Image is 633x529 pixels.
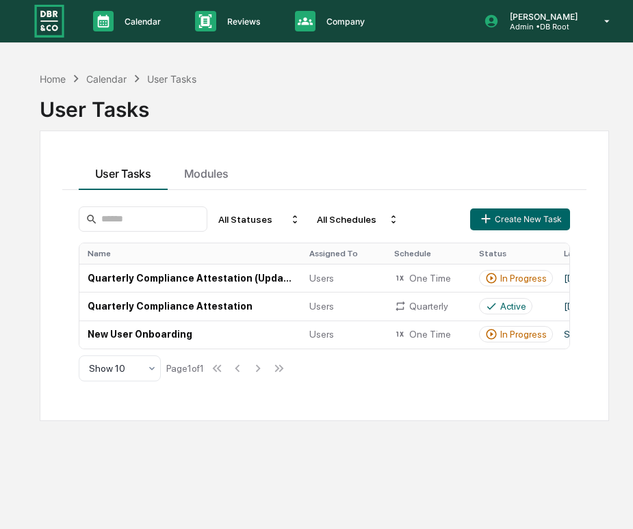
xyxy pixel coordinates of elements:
[86,73,127,85] div: Calendar
[311,208,404,230] div: All Schedules
[79,153,168,190] button: User Tasks
[315,16,372,27] p: Company
[147,73,196,85] div: User Tasks
[216,16,268,27] p: Reviews
[40,86,610,122] div: User Tasks
[499,12,584,22] p: [PERSON_NAME]
[79,292,301,320] td: Quarterly Compliance Attestation
[40,73,66,85] div: Home
[79,264,301,292] td: Quarterly Compliance Attestation (Updated)
[394,300,463,312] div: Quarterly
[114,16,168,27] p: Calendar
[500,301,526,312] div: Active
[301,243,386,264] th: Assigned To
[79,243,301,264] th: Name
[309,301,334,312] span: Users
[386,243,471,264] th: Schedule
[394,272,463,284] div: One Time
[79,321,301,349] td: New User Onboarding
[470,208,570,230] button: Create New Task
[394,328,463,340] div: One Time
[500,273,547,284] div: In Progress
[309,273,334,284] span: Users
[500,329,547,340] div: In Progress
[213,208,306,230] div: All Statuses
[499,22,584,31] p: Admin • DB Root
[168,153,245,190] button: Modules
[309,329,334,340] span: Users
[471,243,556,264] th: Status
[33,3,66,39] img: logo
[166,363,204,374] div: Page 1 of 1
[589,484,626,521] iframe: Open customer support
